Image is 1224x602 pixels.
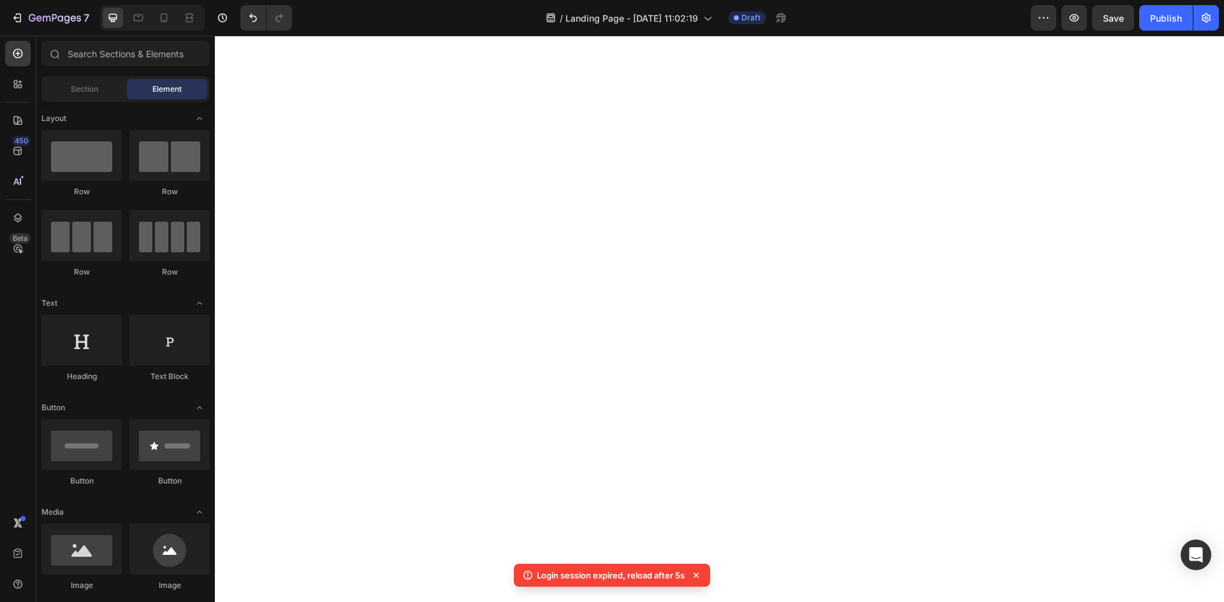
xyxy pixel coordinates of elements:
div: Heading [41,371,122,382]
span: Toggle open [189,108,210,129]
span: Landing Page - [DATE] 11:02:19 [565,11,698,25]
span: Element [152,83,182,95]
span: Toggle open [189,502,210,522]
span: Save [1103,13,1124,24]
iframe: Design area [215,36,1224,602]
div: Open Intercom Messenger [1181,540,1211,570]
div: Row [41,266,122,278]
button: 7 [5,5,95,31]
span: Toggle open [189,398,210,418]
div: Image [129,580,210,591]
div: Row [129,186,210,197]
div: Button [129,475,210,487]
div: Row [129,266,210,278]
div: Undo/Redo [240,5,292,31]
div: Image [41,580,122,591]
button: Publish [1139,5,1193,31]
span: Layout [41,113,66,124]
span: Draft [741,12,761,24]
span: Text [41,297,57,309]
input: Search Sections & Elements [41,41,210,66]
p: 7 [84,10,89,25]
div: Publish [1150,11,1182,25]
div: Text Block [129,371,210,382]
button: Save [1092,5,1134,31]
span: Button [41,402,65,413]
span: / [560,11,563,25]
p: Login session expired, reload after 5s [537,569,685,582]
div: 450 [12,136,31,146]
div: Beta [10,233,31,243]
span: Toggle open [189,293,210,313]
div: Button [41,475,122,487]
div: Row [41,186,122,197]
span: Media [41,506,64,518]
span: Section [71,83,98,95]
